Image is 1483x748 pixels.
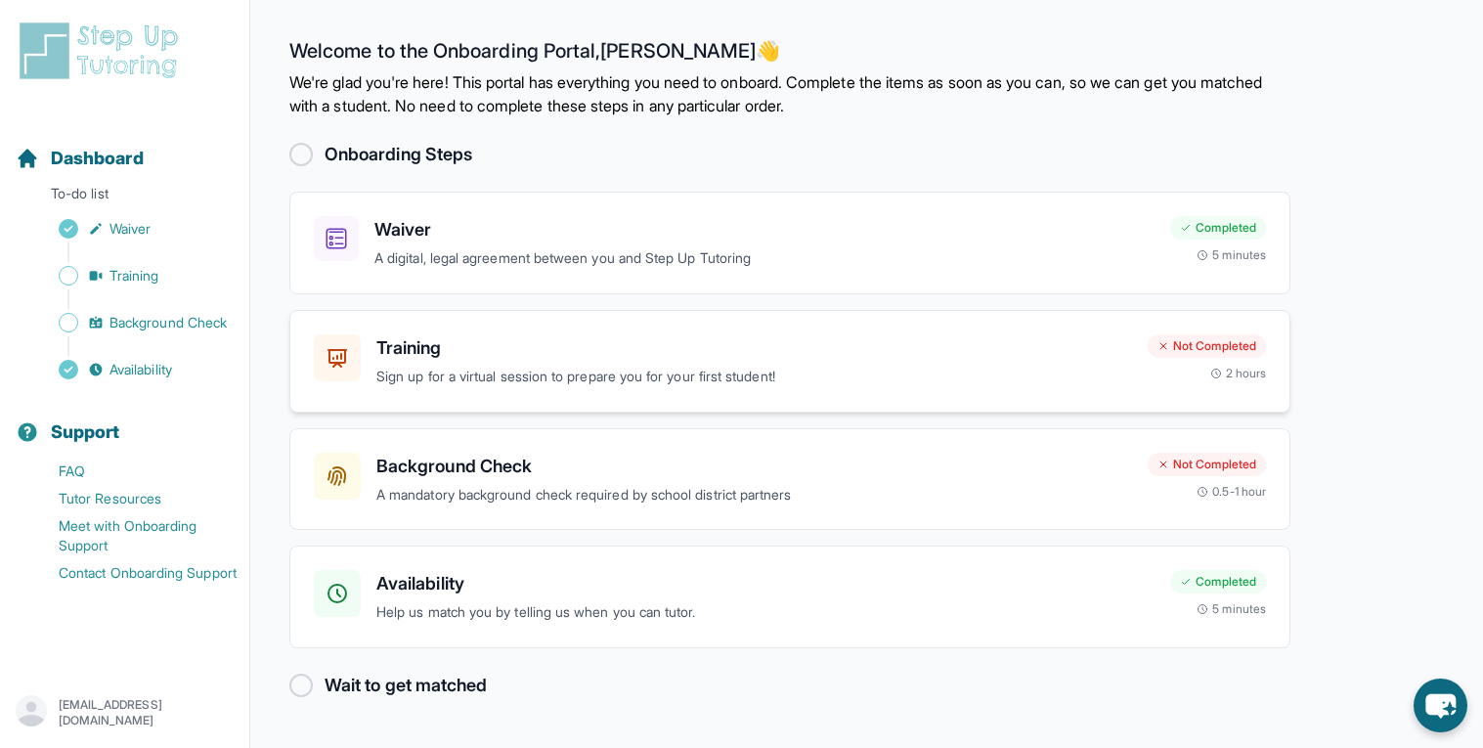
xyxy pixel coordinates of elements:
[1197,484,1266,500] div: 0.5-1 hour
[8,184,241,211] p: To-do list
[289,192,1290,294] a: WaiverA digital, legal agreement between you and Step Up TutoringCompleted5 minutes
[1414,679,1467,732] button: chat-button
[376,453,1132,480] h3: Background Check
[289,546,1290,648] a: AvailabilityHelp us match you by telling us when you can tutor.Completed5 minutes
[374,216,1155,243] h3: Waiver
[289,39,1290,70] h2: Welcome to the Onboarding Portal, [PERSON_NAME] 👋
[1210,366,1267,381] div: 2 hours
[16,695,234,730] button: [EMAIL_ADDRESS][DOMAIN_NAME]
[109,219,151,239] span: Waiver
[1170,570,1266,594] div: Completed
[376,601,1155,624] p: Help us match you by telling us when you can tutor.
[376,484,1132,506] p: A mandatory background check required by school district partners
[289,310,1290,413] a: TrainingSign up for a virtual session to prepare you for your first student!Not Completed2 hours
[51,418,120,446] span: Support
[1197,601,1266,617] div: 5 minutes
[16,512,249,559] a: Meet with Onboarding Support
[1197,247,1266,263] div: 5 minutes
[376,570,1155,597] h3: Availability
[289,428,1290,531] a: Background CheckA mandatory background check required by school district partnersNot Completed0.5...
[8,387,241,454] button: Support
[325,141,472,168] h2: Onboarding Steps
[109,313,227,332] span: Background Check
[16,559,249,587] a: Contact Onboarding Support
[16,20,190,82] img: logo
[376,366,1132,388] p: Sign up for a virtual session to prepare you for your first student!
[16,485,249,512] a: Tutor Resources
[59,697,234,728] p: [EMAIL_ADDRESS][DOMAIN_NAME]
[325,672,487,699] h2: Wait to get matched
[1170,216,1266,240] div: Completed
[8,113,241,180] button: Dashboard
[16,145,144,172] a: Dashboard
[1148,453,1266,476] div: Not Completed
[16,215,249,242] a: Waiver
[16,262,249,289] a: Training
[16,458,249,485] a: FAQ
[16,356,249,383] a: Availability
[289,70,1290,117] p: We're glad you're here! This portal has everything you need to onboard. Complete the items as soo...
[16,309,249,336] a: Background Check
[1148,334,1266,358] div: Not Completed
[376,334,1132,362] h3: Training
[51,145,144,172] span: Dashboard
[109,266,159,286] span: Training
[109,360,172,379] span: Availability
[374,247,1155,270] p: A digital, legal agreement between you and Step Up Tutoring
